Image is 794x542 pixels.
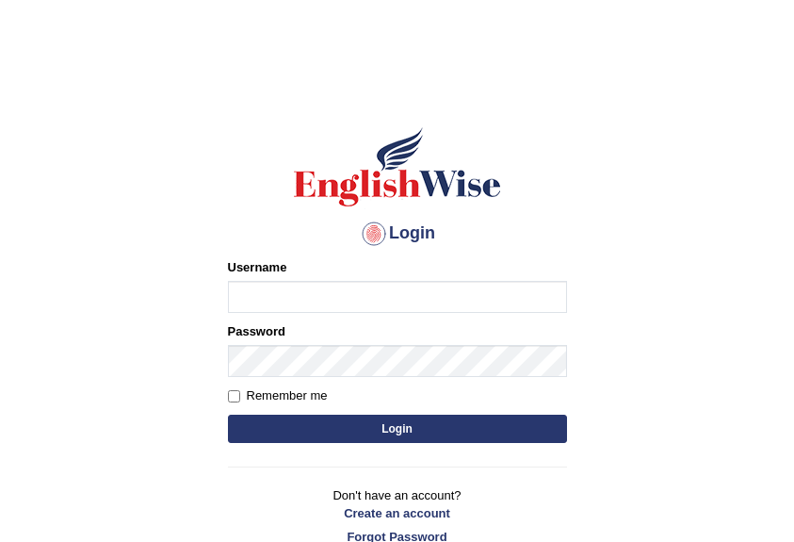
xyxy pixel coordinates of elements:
[228,390,240,402] input: Remember me
[228,415,567,443] button: Login
[228,219,567,249] h4: Login
[290,124,505,209] img: Logo of English Wise sign in for intelligent practice with AI
[228,386,328,405] label: Remember me
[228,322,285,340] label: Password
[228,504,567,522] a: Create an account
[228,258,287,276] label: Username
